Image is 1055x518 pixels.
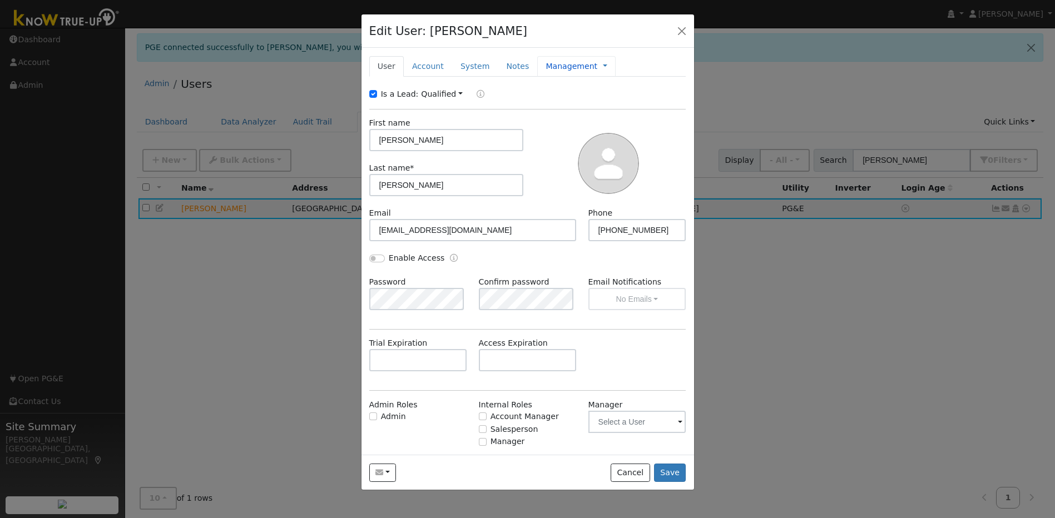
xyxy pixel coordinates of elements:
[369,464,397,482] button: discogirl76@msn.com
[369,399,418,411] label: Admin Roles
[389,252,445,264] label: Enable Access
[450,252,458,265] a: Enable Access
[479,425,487,433] input: Salesperson
[369,117,410,129] label: First name
[491,436,525,447] label: Manager
[369,412,377,420] input: Admin
[369,90,377,98] input: Is a Lead:
[479,337,548,349] label: Access Expiration
[588,207,613,219] label: Phone
[654,464,686,482] button: Save
[491,424,538,435] label: Salesperson
[369,337,428,349] label: Trial Expiration
[611,464,650,482] button: Cancel
[588,276,686,288] label: Email Notifications
[369,207,391,219] label: Email
[421,89,463,98] a: Qualified
[369,56,404,77] a: User
[588,399,623,411] label: Manager
[479,399,532,411] label: Internal Roles
[452,56,498,77] a: System
[588,411,686,433] input: Select a User
[381,411,406,422] label: Admin
[479,276,549,288] label: Confirm password
[479,438,487,446] input: Manager
[491,411,559,422] label: Account Manager
[410,163,414,172] span: Required
[546,61,597,72] a: Management
[369,22,528,40] h4: Edit User: [PERSON_NAME]
[369,162,414,174] label: Last name
[369,276,406,288] label: Password
[404,56,452,77] a: Account
[381,88,419,100] label: Is a Lead:
[498,56,537,77] a: Notes
[479,412,487,420] input: Account Manager
[468,88,484,101] a: Lead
